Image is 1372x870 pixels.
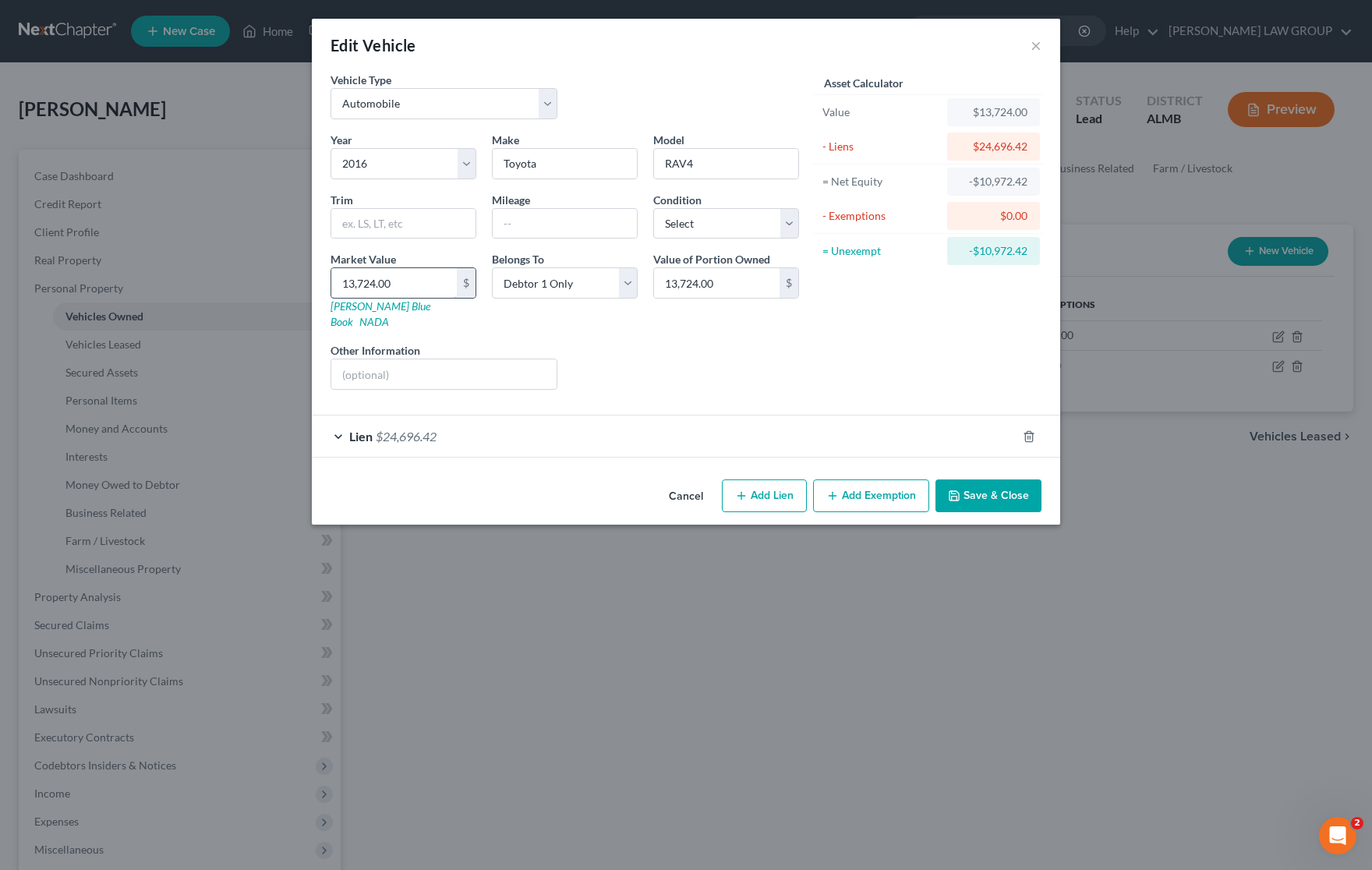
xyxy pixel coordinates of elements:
span: Belongs To [492,253,544,266]
span: Lien [349,429,373,444]
div: $ [780,268,798,298]
div: $24,696.42 [960,139,1027,154]
label: Value of Portion Owned [653,251,770,267]
input: ex. Altima [654,149,798,179]
div: = Net Equity [822,174,940,189]
a: NADA [359,315,389,328]
label: Other Information [331,342,420,359]
label: Asset Calculator [824,75,903,91]
button: Save & Close [935,479,1041,512]
div: - Exemptions [822,208,940,224]
span: 2 [1351,817,1363,829]
iframe: Intercom live chat [1319,817,1356,854]
div: $ [457,268,476,298]
label: Market Value [331,251,396,267]
input: (optional) [331,359,557,389]
label: Condition [653,192,702,208]
input: ex. LS, LT, etc [331,209,476,239]
button: Cancel [656,481,716,512]
a: [PERSON_NAME] Blue Book [331,299,430,328]
div: $13,724.00 [960,104,1027,120]
div: Edit Vehicle [331,34,416,56]
div: = Unexempt [822,243,940,259]
div: Value [822,104,940,120]
div: - Liens [822,139,940,154]
div: -$10,972.42 [960,174,1027,189]
label: Vehicle Type [331,72,391,88]
input: 0.00 [331,268,457,298]
label: Mileage [492,192,530,208]
button: × [1031,36,1041,55]
label: Model [653,132,684,148]
input: -- [493,209,637,239]
label: Year [331,132,352,148]
div: $0.00 [960,208,1027,224]
label: Trim [331,192,353,208]
button: Add Exemption [813,479,929,512]
input: 0.00 [654,268,780,298]
div: -$10,972.42 [960,243,1027,259]
span: $24,696.42 [376,429,437,444]
button: Add Lien [722,479,807,512]
span: Make [492,133,519,147]
input: ex. Nissan [493,149,637,179]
